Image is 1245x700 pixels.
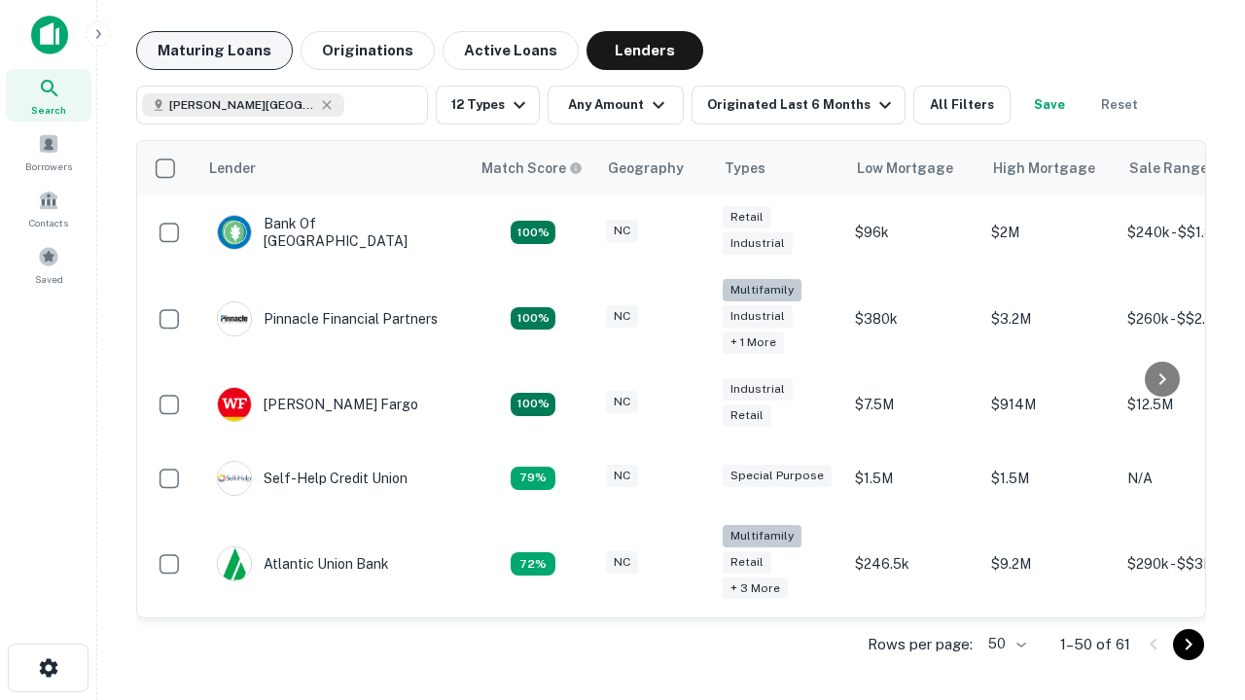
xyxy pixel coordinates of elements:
[6,182,91,234] a: Contacts
[218,547,251,580] img: picture
[35,271,63,287] span: Saved
[725,157,765,180] div: Types
[511,393,555,416] div: Matching Properties: 15, hasApolloMatch: undefined
[868,633,973,656] p: Rows per page:
[481,157,579,179] h6: Match Score
[845,441,981,515] td: $1.5M
[713,141,845,195] th: Types
[981,195,1118,269] td: $2M
[723,305,793,328] div: Industrial
[587,31,703,70] button: Lenders
[723,279,801,301] div: Multifamily
[511,307,555,331] div: Matching Properties: 25, hasApolloMatch: undefined
[981,515,1118,613] td: $9.2M
[218,302,251,335] img: picture
[606,551,638,574] div: NC
[1148,544,1245,638] iframe: Chat Widget
[217,215,450,250] div: Bank Of [GEOGRAPHIC_DATA]
[723,378,793,401] div: Industrial
[217,387,418,422] div: [PERSON_NAME] Fargo
[845,612,981,686] td: $200k
[845,367,981,441] td: $7.5M
[606,305,638,328] div: NC
[723,465,832,487] div: Special Purpose
[217,301,438,336] div: Pinnacle Financial Partners
[31,16,68,54] img: capitalize-icon.png
[606,220,638,242] div: NC
[1173,629,1204,660] button: Go to next page
[981,367,1118,441] td: $914M
[301,31,435,70] button: Originations
[217,546,389,581] div: Atlantic Union Bank
[723,551,771,574] div: Retail
[511,552,555,576] div: Matching Properties: 10, hasApolloMatch: undefined
[31,102,66,118] span: Search
[6,69,91,122] a: Search
[723,232,793,255] div: Industrial
[981,269,1118,367] td: $3.2M
[981,612,1118,686] td: $3.3M
[511,221,555,244] div: Matching Properties: 14, hasApolloMatch: undefined
[548,86,684,124] button: Any Amount
[29,215,68,230] span: Contacts
[136,31,293,70] button: Maturing Loans
[197,141,470,195] th: Lender
[218,216,251,249] img: picture
[596,141,713,195] th: Geography
[481,157,583,179] div: Capitalize uses an advanced AI algorithm to match your search with the best lender. The match sco...
[723,525,801,547] div: Multifamily
[981,441,1118,515] td: $1.5M
[436,86,540,124] button: 12 Types
[218,388,251,421] img: picture
[981,141,1118,195] th: High Mortgage
[209,157,256,180] div: Lender
[443,31,579,70] button: Active Loans
[1129,157,1208,180] div: Sale Range
[470,141,596,195] th: Capitalize uses an advanced AI algorithm to match your search with the best lender. The match sco...
[993,157,1095,180] div: High Mortgage
[845,515,981,613] td: $246.5k
[608,157,684,180] div: Geography
[1018,86,1081,124] button: Save your search to get updates of matches that match your search criteria.
[723,404,771,427] div: Retail
[845,269,981,367] td: $380k
[845,195,981,269] td: $96k
[511,467,555,490] div: Matching Properties: 11, hasApolloMatch: undefined
[217,461,408,496] div: Self-help Credit Union
[6,238,91,291] a: Saved
[1060,633,1130,656] p: 1–50 of 61
[25,158,72,174] span: Borrowers
[218,462,251,495] img: picture
[6,125,91,178] a: Borrowers
[606,391,638,413] div: NC
[707,93,897,117] div: Originated Last 6 Months
[913,86,1011,124] button: All Filters
[980,630,1029,658] div: 50
[723,206,771,228] div: Retail
[606,465,638,487] div: NC
[857,157,953,180] div: Low Mortgage
[723,577,788,600] div: + 3 more
[169,96,315,114] span: [PERSON_NAME][GEOGRAPHIC_DATA], [GEOGRAPHIC_DATA]
[692,86,906,124] button: Originated Last 6 Months
[845,141,981,195] th: Low Mortgage
[723,332,784,354] div: + 1 more
[1088,86,1151,124] button: Reset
